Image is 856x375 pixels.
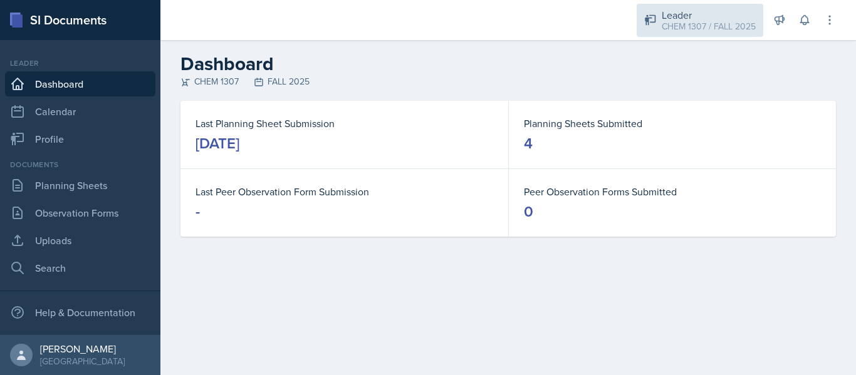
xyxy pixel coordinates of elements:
a: Profile [5,126,155,152]
div: Leader [662,8,756,23]
div: CHEM 1307 FALL 2025 [180,75,836,88]
div: - [196,202,200,222]
div: [PERSON_NAME] [40,342,125,355]
a: Dashboard [5,71,155,96]
div: Documents [5,159,155,170]
div: CHEM 1307 / FALL 2025 [662,20,756,33]
div: Leader [5,58,155,69]
a: Calendar [5,99,155,124]
dt: Last Planning Sheet Submission [196,116,493,131]
div: 0 [524,202,533,222]
div: Help & Documentation [5,300,155,325]
h2: Dashboard [180,53,836,75]
dt: Peer Observation Forms Submitted [524,184,821,199]
div: [DATE] [196,133,239,153]
dt: Planning Sheets Submitted [524,116,821,131]
div: 4 [524,133,533,153]
a: Planning Sheets [5,173,155,198]
div: [GEOGRAPHIC_DATA] [40,355,125,367]
a: Uploads [5,228,155,253]
dt: Last Peer Observation Form Submission [196,184,493,199]
a: Observation Forms [5,200,155,225]
a: Search [5,255,155,280]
